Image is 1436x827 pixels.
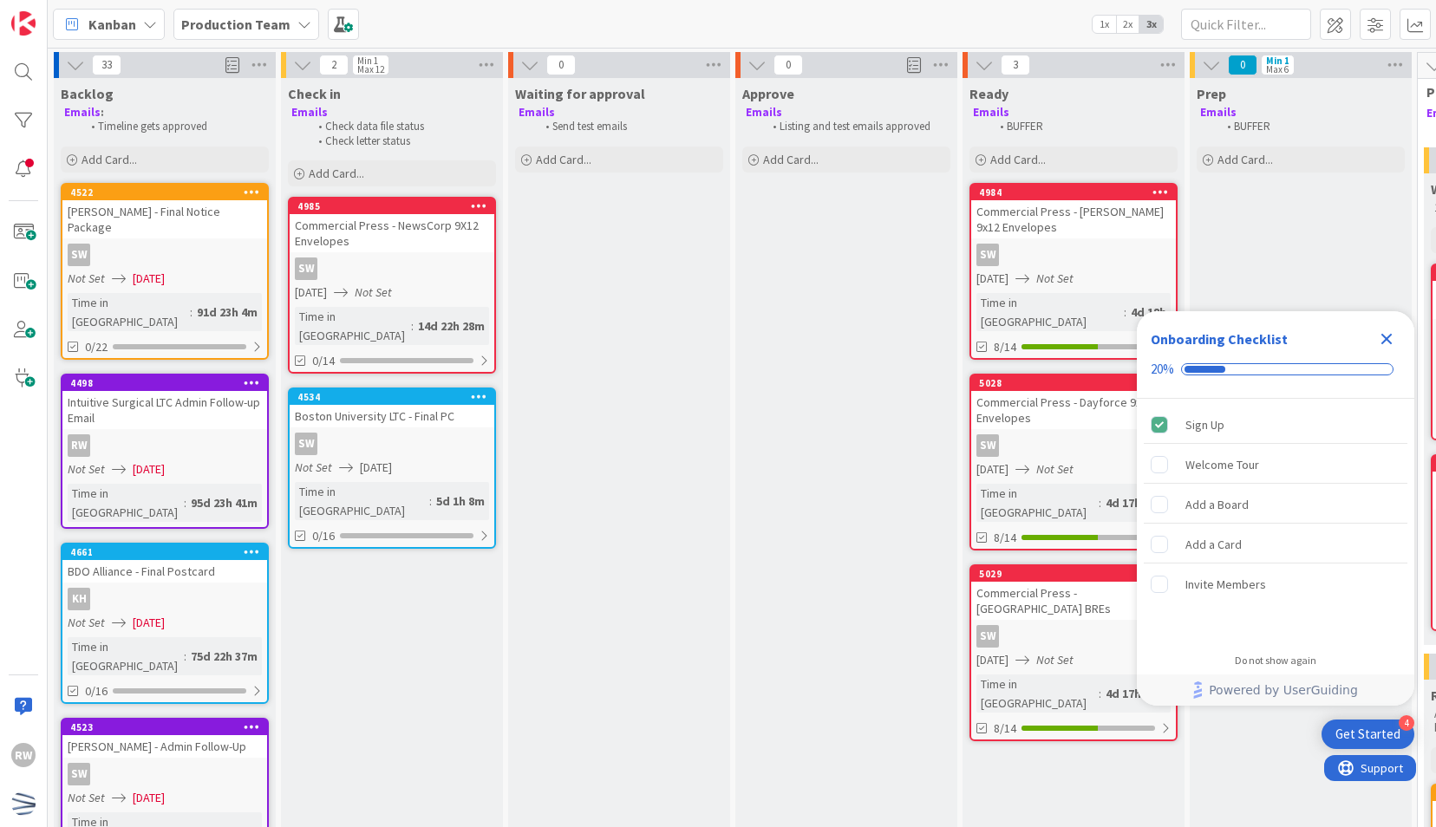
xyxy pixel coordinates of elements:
[312,527,335,545] span: 0/16
[1036,652,1074,667] i: Not Set
[357,56,378,65] div: Min 1
[969,564,1178,741] a: 5029Commercial Press - [GEOGRAPHIC_DATA] BREsSW[DATE]Not SetTime in [GEOGRAPHIC_DATA]:4d 17h 58m8/14
[1137,399,1414,642] div: Checklist items
[1137,311,1414,706] div: Checklist Container
[1093,16,1116,33] span: 1x
[360,459,392,477] span: [DATE]
[971,566,1176,582] div: 5029
[68,790,105,805] i: Not Set
[971,566,1176,620] div: 5029Commercial Press - [GEOGRAPHIC_DATA] BREs
[1217,120,1402,133] li: BUFFER
[1036,270,1074,286] i: Not Set
[1099,684,1101,703] span: :
[290,389,494,427] div: 4534Boston University LTC - Final PC
[290,433,494,455] div: SW
[290,214,494,252] div: Commercial Press - NewsCorp 9X12 Envelopes
[1116,16,1139,33] span: 2x
[1101,493,1171,512] div: 4d 17h 59m
[979,186,1176,199] div: 4984
[536,152,591,167] span: Add Card...
[546,55,576,75] span: 0
[62,588,267,610] div: KH
[1185,574,1266,595] div: Invite Members
[184,493,186,512] span: :
[1197,85,1226,102] span: Prep
[1209,680,1358,700] span: Powered by UserGuiding
[1228,55,1257,75] span: 0
[971,185,1176,238] div: 4984Commercial Press - [PERSON_NAME] 9x12 Envelopes
[1266,56,1289,65] div: Min 1
[186,493,262,512] div: 95d 23h 41m
[11,11,36,36] img: Visit kanbanzone.com
[62,720,267,735] div: 4523
[295,433,317,455] div: SW
[1144,565,1407,603] div: Invite Members is incomplete.
[62,763,267,785] div: SW
[1151,361,1174,377] div: 20%
[82,152,137,167] span: Add Card...
[291,105,328,120] strong: Emails
[68,637,184,675] div: Time in [GEOGRAPHIC_DATA]
[1151,361,1400,377] div: Checklist progress: 20%
[61,543,269,704] a: 4661BDO Alliance - Final PostcardKHNot Set[DATE]Time in [GEOGRAPHIC_DATA]:75d 22h 37m0/16
[1185,494,1249,515] div: Add a Board
[133,614,165,632] span: [DATE]
[290,199,494,214] div: 4985
[64,105,101,120] strong: Emails
[309,120,493,133] li: Check data file status
[1036,461,1074,477] i: Not Set
[1266,65,1289,74] div: Max 6
[181,16,290,33] b: Production Team
[1185,534,1242,555] div: Add a Card
[70,721,267,733] div: 4523
[62,200,267,238] div: [PERSON_NAME] - Final Notice Package
[68,615,105,630] i: Not Set
[994,338,1016,356] span: 8/14
[1001,55,1030,75] span: 3
[994,529,1016,547] span: 8/14
[1322,720,1414,749] div: Open Get Started checklist, remaining modules: 4
[184,647,186,666] span: :
[990,152,1046,167] span: Add Card...
[763,152,819,167] span: Add Card...
[295,257,317,280] div: SW
[1144,485,1407,524] div: Add a Board is incomplete.
[994,720,1016,738] span: 8/14
[68,434,90,457] div: RW
[971,375,1176,429] div: 5028Commercial Press - Dayforce 9x12 Envelopes
[1235,654,1316,667] div: Do not show again
[1126,303,1171,322] div: 4d 18h
[763,120,948,133] li: Listing and test emails approved
[68,484,184,522] div: Time in [GEOGRAPHIC_DATA]
[62,544,267,560] div: 4661
[288,387,496,549] a: 4534Boston University LTC - Final PCSWNot Set[DATE]Time in [GEOGRAPHIC_DATA]:5d 1h 8m0/16
[414,316,489,335] div: 14d 22h 28m
[295,307,411,345] div: Time in [GEOGRAPHIC_DATA]
[429,492,432,511] span: :
[536,120,721,133] li: Send test emails
[68,588,90,610] div: KH
[62,560,267,583] div: BDO Alliance - Final Postcard
[971,185,1176,200] div: 4984
[1151,329,1288,349] div: Onboarding Checklist
[70,186,267,199] div: 4522
[1185,414,1224,435] div: Sign Up
[976,625,999,648] div: SW
[312,352,335,370] span: 0/14
[969,374,1178,550] a: 5028Commercial Press - Dayforce 9x12 EnvelopesSW[DATE]Not SetTime in [GEOGRAPHIC_DATA]:4d 17h 59m...
[519,105,555,120] strong: Emails
[61,374,269,529] a: 4498Intuitive Surgical LTC Admin Follow-up EmailRWNot Set[DATE]Time in [GEOGRAPHIC_DATA]:95d 23h 41m
[295,459,332,475] i: Not Set
[1217,152,1273,167] span: Add Card...
[297,391,494,403] div: 4534
[357,65,384,74] div: Max 12
[976,674,1099,713] div: Time in [GEOGRAPHIC_DATA]
[432,492,489,511] div: 5d 1h 8m
[290,199,494,252] div: 4985Commercial Press - NewsCorp 9X12 Envelopes
[976,460,1008,479] span: [DATE]
[62,244,267,266] div: SW
[976,270,1008,288] span: [DATE]
[290,389,494,405] div: 4534
[973,105,1009,120] strong: Emails
[1137,674,1414,706] div: Footer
